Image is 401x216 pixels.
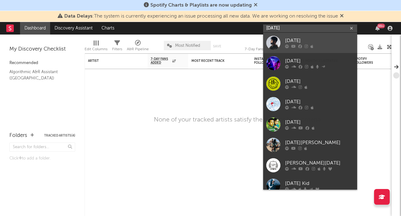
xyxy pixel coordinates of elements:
[97,22,119,35] a: Charts
[263,135,357,155] a: [DATE][PERSON_NAME]
[340,14,344,19] span: Dismiss
[9,155,75,162] div: Click to add a folder.
[9,132,27,139] div: Folders
[50,22,97,35] a: Discovery Assistant
[64,14,92,19] span: Data Delays
[9,143,75,152] input: Search for folders...
[254,57,276,65] div: Instagram Followers
[20,22,50,35] a: Dashboard
[85,46,107,53] div: Edit Columns
[263,73,357,94] a: [DATE]
[285,119,354,126] div: [DATE]
[151,57,171,65] span: 7-Day Fans Added
[112,38,122,56] div: Filters
[263,33,357,53] a: [DATE]
[9,68,69,81] a: Algorithmic A&R Assistant ([GEOGRAPHIC_DATA])
[112,46,122,53] div: Filters
[154,116,322,124] div: None of your tracked artists satisfy the current filter criteria.
[254,3,258,8] span: Dismiss
[127,38,149,56] div: A&R Pipeline
[245,46,292,53] div: 7-Day Fans Added (7-Day Fans Added)
[44,134,75,137] button: Tracked Artists(4)
[285,57,354,65] div: [DATE]
[263,53,357,73] a: [DATE]
[263,114,357,135] a: [DATE]
[285,37,354,45] div: [DATE]
[85,38,107,56] div: Edit Columns
[354,57,376,65] div: Spotify Followers
[285,180,354,187] div: [DATE] Kid
[377,24,385,28] div: 99 +
[375,26,380,31] button: 99+
[263,155,357,175] a: [PERSON_NAME][DATE]
[9,59,75,67] div: Recommended
[263,24,357,32] input: Search for artists
[263,175,357,196] a: [DATE] Kid
[127,46,149,53] div: A&R Pipeline
[64,14,338,19] span: : The system is currently experiencing an issue processing all new data. We are working on resolv...
[245,38,292,56] div: 7-Day Fans Added (7-Day Fans Added)
[285,78,354,85] div: [DATE]
[88,59,135,63] div: Artist
[285,159,354,167] div: [PERSON_NAME][DATE]
[285,98,354,106] div: [DATE]
[263,94,357,114] a: [DATE]
[175,44,200,48] span: Most Notified
[285,139,354,147] div: [DATE][PERSON_NAME]
[150,3,252,8] span: Spotify Charts & Playlists are now updating
[9,46,75,53] div: My Discovery Checklist
[191,59,238,63] div: Most Recent Track
[213,45,221,48] button: Save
